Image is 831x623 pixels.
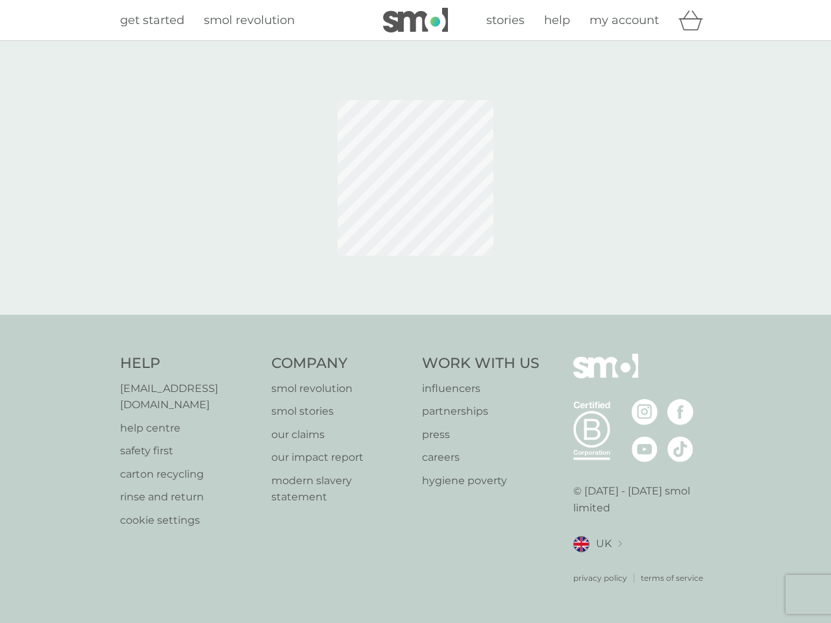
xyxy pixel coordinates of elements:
[422,426,540,443] a: press
[486,13,525,27] span: stories
[271,403,410,420] a: smol stories
[120,354,258,374] h4: Help
[573,354,638,398] img: smol
[120,466,258,483] a: carton recycling
[422,449,540,466] a: careers
[589,11,659,30] a: my account
[667,436,693,462] img: visit the smol Tiktok page
[271,449,410,466] a: our impact report
[589,13,659,27] span: my account
[120,443,258,459] a: safety first
[204,13,295,27] span: smol revolution
[120,380,258,413] a: [EMAIL_ADDRESS][DOMAIN_NAME]
[573,536,589,552] img: UK flag
[596,535,612,552] span: UK
[422,354,540,374] h4: Work With Us
[422,380,540,397] a: influencers
[632,399,658,425] img: visit the smol Instagram page
[383,8,448,32] img: smol
[544,13,570,27] span: help
[573,483,712,516] p: © [DATE] - [DATE] smol limited
[486,11,525,30] a: stories
[271,426,410,443] a: our claims
[544,11,570,30] a: help
[120,13,184,27] span: get started
[641,572,703,584] a: terms of service
[271,380,410,397] a: smol revolution
[120,512,258,529] a: cookie settings
[678,7,711,33] div: basket
[271,354,410,374] h4: Company
[667,399,693,425] img: visit the smol Facebook page
[120,11,184,30] a: get started
[422,403,540,420] a: partnerships
[573,572,627,584] a: privacy policy
[120,420,258,437] a: help centre
[204,11,295,30] a: smol revolution
[271,472,410,506] a: modern slavery statement
[120,489,258,506] a: rinse and return
[632,436,658,462] img: visit the smol Youtube page
[422,472,540,489] a: hygiene poverty
[618,541,622,548] img: select a new location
